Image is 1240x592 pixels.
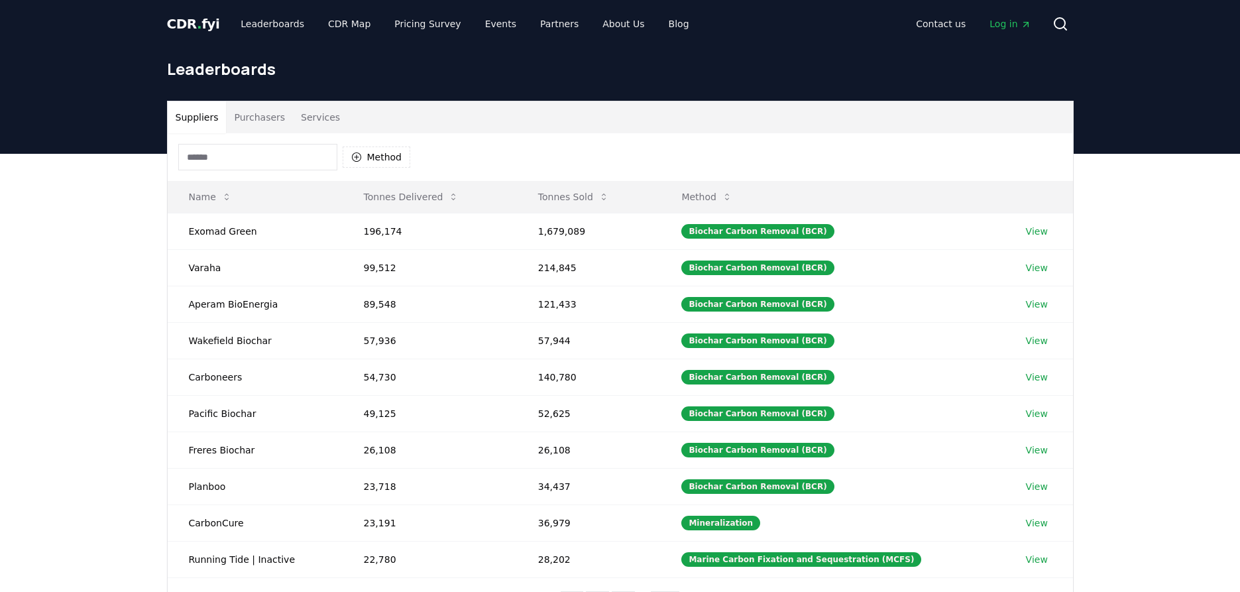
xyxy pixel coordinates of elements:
[681,333,834,348] div: Biochar Carbon Removal (BCR)
[681,552,921,567] div: Marine Carbon Fixation and Sequestration (MCFS)
[168,395,343,432] td: Pacific Biochar
[517,286,661,322] td: 121,433
[168,468,343,504] td: Planboo
[168,432,343,468] td: Freres Biochar
[197,16,201,32] span: .
[475,12,527,36] a: Events
[1026,407,1048,420] a: View
[168,504,343,541] td: CarbonCure
[1026,298,1048,311] a: View
[343,504,517,541] td: 23,191
[681,406,834,421] div: Biochar Carbon Removal (BCR)
[168,213,343,249] td: Exomad Green
[168,101,227,133] button: Suppliers
[343,468,517,504] td: 23,718
[167,58,1074,80] h1: Leaderboards
[178,184,243,210] button: Name
[517,468,661,504] td: 34,437
[681,297,834,312] div: Biochar Carbon Removal (BCR)
[230,12,315,36] a: Leaderboards
[343,395,517,432] td: 49,125
[343,322,517,359] td: 57,936
[168,286,343,322] td: Aperam BioEnergia
[343,249,517,286] td: 99,512
[167,16,220,32] span: CDR fyi
[343,432,517,468] td: 26,108
[1026,444,1048,457] a: View
[384,12,471,36] a: Pricing Survey
[343,213,517,249] td: 196,174
[989,17,1031,30] span: Log in
[905,12,976,36] a: Contact us
[1026,225,1048,238] a: View
[517,432,661,468] td: 26,108
[343,359,517,395] td: 54,730
[226,101,293,133] button: Purchasers
[168,249,343,286] td: Varaha
[343,286,517,322] td: 89,548
[353,184,470,210] button: Tonnes Delivered
[167,15,220,33] a: CDR.fyi
[168,541,343,577] td: Running Tide | Inactive
[1026,261,1048,274] a: View
[1026,553,1048,566] a: View
[681,443,834,457] div: Biochar Carbon Removal (BCR)
[517,504,661,541] td: 36,979
[681,370,834,385] div: Biochar Carbon Removal (BCR)
[1026,334,1048,347] a: View
[528,184,620,210] button: Tonnes Sold
[517,322,661,359] td: 57,944
[1026,516,1048,530] a: View
[681,224,834,239] div: Biochar Carbon Removal (BCR)
[592,12,655,36] a: About Us
[343,147,411,168] button: Method
[517,249,661,286] td: 214,845
[1026,371,1048,384] a: View
[517,395,661,432] td: 52,625
[671,184,743,210] button: Method
[317,12,381,36] a: CDR Map
[517,359,661,395] td: 140,780
[517,213,661,249] td: 1,679,089
[343,541,517,577] td: 22,780
[168,322,343,359] td: Wakefield Biochar
[230,12,699,36] nav: Main
[1026,480,1048,493] a: View
[530,12,589,36] a: Partners
[658,12,700,36] a: Blog
[517,541,661,577] td: 28,202
[681,479,834,494] div: Biochar Carbon Removal (BCR)
[905,12,1041,36] nav: Main
[168,359,343,395] td: Carboneers
[293,101,348,133] button: Services
[681,261,834,275] div: Biochar Carbon Removal (BCR)
[681,516,760,530] div: Mineralization
[979,12,1041,36] a: Log in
